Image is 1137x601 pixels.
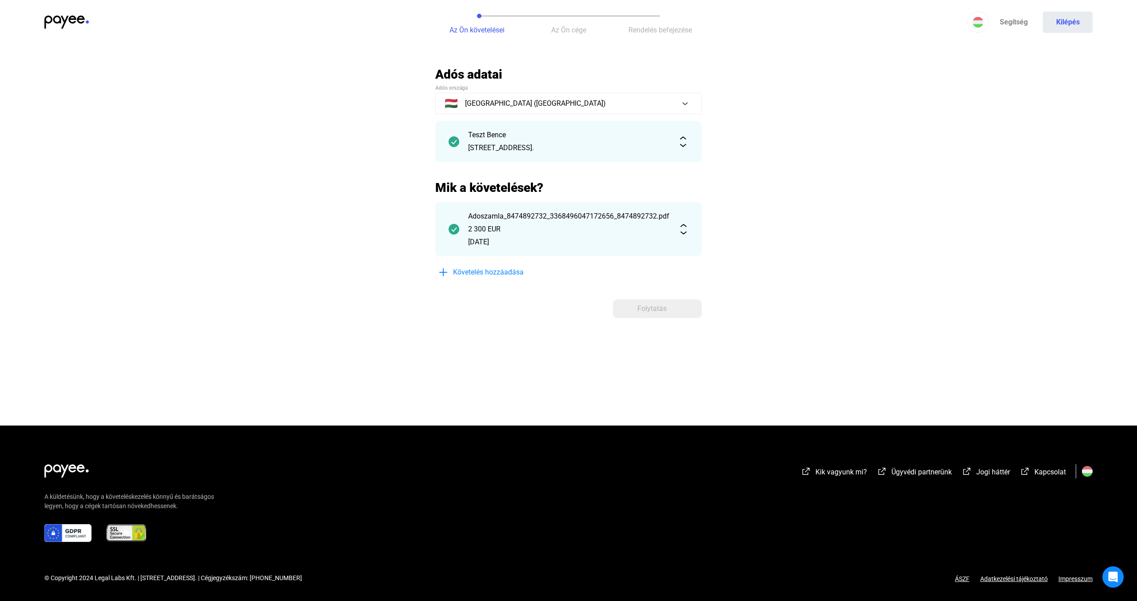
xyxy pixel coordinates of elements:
a: Adatkezelési tájékoztató [970,575,1058,582]
img: expand [678,136,688,147]
div: [DATE] [468,237,669,247]
img: checkmark-darker-green-circle [449,136,459,147]
a: external-link-whiteJogi háttér [962,469,1010,478]
img: HU [973,17,983,28]
span: Követelés hozzáadása [453,267,524,278]
button: Kilépés [1043,12,1093,33]
span: Adós országa [435,85,468,91]
div: Open Intercom Messenger [1102,566,1124,588]
span: Rendelés befejezése [628,26,692,34]
img: payee-logo [44,16,89,29]
img: ssl [106,524,147,542]
span: 🇭🇺 [445,98,458,109]
button: 🇭🇺[GEOGRAPHIC_DATA] ([GEOGRAPHIC_DATA]) [435,93,702,114]
h2: Adós adatai [435,67,702,82]
img: checkmark-darker-green-circle [449,224,459,235]
span: Kapcsolat [1034,468,1066,476]
button: HU [967,12,989,33]
a: external-link-whiteKik vagyunk mi? [801,469,867,478]
div: Teszt Bence [468,130,669,140]
span: Jogi háttér [976,468,1010,476]
a: ÁSZF [955,575,970,582]
div: [STREET_ADDRESS]. [468,143,669,153]
h2: Mik a követelések? [435,180,702,195]
span: Folytatás [637,303,667,314]
img: white-payee-white-dot.svg [44,459,89,478]
span: Kik vagyunk mi? [815,468,867,476]
div: Adoszamla_8474892732_3368496047172656_8474892732.pdf [468,211,669,222]
img: HU.svg [1082,466,1093,477]
img: external-link-white [1020,467,1030,476]
img: external-link-white [962,467,972,476]
img: plus-blue [438,267,449,278]
img: gdpr [44,524,91,542]
a: Segítség [989,12,1038,33]
img: expand [678,224,689,235]
span: [GEOGRAPHIC_DATA] ([GEOGRAPHIC_DATA]) [465,98,606,109]
a: external-link-whiteKapcsolat [1020,469,1066,478]
button: Folytatásarrow-right-white [613,299,702,318]
div: © Copyright 2024 Legal Labs Kft. | [STREET_ADDRESS]. | Cégjegyzékszám: [PHONE_NUMBER] [44,573,302,583]
span: Ügyvédi partnerünk [891,468,952,476]
button: plus-blueKövetelés hozzáadása [435,263,568,282]
span: Az Ön követelései [449,26,505,34]
div: 2 300 EUR [468,224,669,235]
img: external-link-white [801,467,811,476]
a: external-link-whiteÜgyvédi partnerünk [877,469,952,478]
img: arrow-right-white [667,306,677,311]
a: Impresszum [1058,575,1093,582]
span: Az Ön cége [551,26,586,34]
img: external-link-white [877,467,887,476]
